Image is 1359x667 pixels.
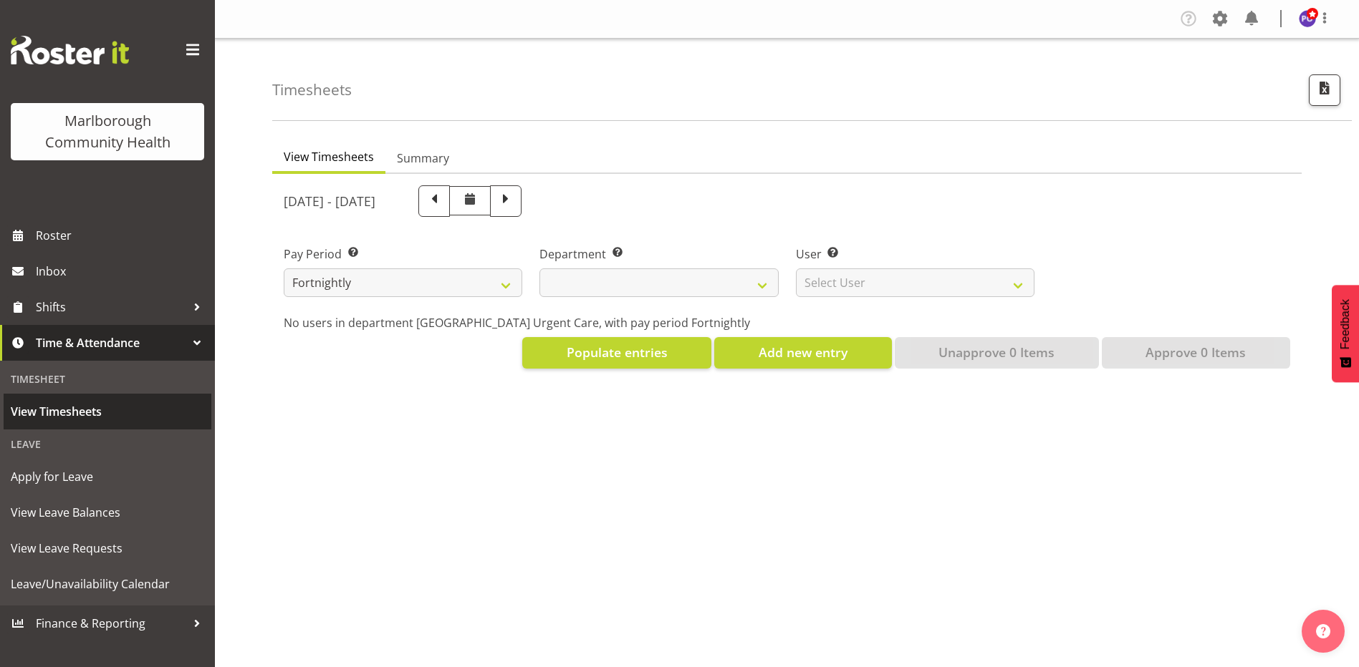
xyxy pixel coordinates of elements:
span: Feedback [1339,299,1352,349]
span: Summary [397,150,449,167]
p: No users in department [GEOGRAPHIC_DATA] Urgent Care, with pay period Fortnightly [284,314,1290,331]
a: Apply for Leave [4,459,211,495]
a: View Timesheets [4,394,211,429]
span: Time & Attendance [36,332,186,354]
img: payroll-officer11877.jpg [1299,10,1316,27]
a: Leave/Unavailability Calendar [4,566,211,602]
img: help-xxl-2.png [1316,624,1330,638]
span: Add new entry [759,343,847,361]
h5: [DATE] - [DATE] [284,193,375,209]
span: Finance & Reporting [36,613,186,634]
span: View Leave Balances [11,502,204,523]
span: Leave/Unavailability Calendar [11,573,204,595]
span: Shifts [36,296,186,318]
span: Roster [36,225,208,246]
label: User [796,245,1034,263]
img: Rosterit website logo [11,36,129,64]
button: Populate entries [522,337,711,369]
button: Unapprove 0 Items [895,337,1099,369]
button: Add new entry [714,337,891,369]
span: Inbox [36,261,208,282]
button: Feedback - Show survey [1332,285,1359,382]
a: View Leave Requests [4,530,211,566]
div: Marlborough Community Health [25,110,190,153]
span: Unapprove 0 Items [938,343,1055,361]
span: Populate entries [567,343,668,361]
a: View Leave Balances [4,495,211,530]
button: Approve 0 Items [1102,337,1290,369]
span: View Timesheets [11,401,204,422]
span: View Leave Requests [11,537,204,559]
div: Leave [4,429,211,459]
span: Apply for Leave [11,466,204,487]
div: Timesheet [4,364,211,394]
span: Approve 0 Items [1146,343,1246,361]
label: Pay Period [284,245,522,263]
h4: Timesheets [272,82,352,98]
span: View Timesheets [284,148,374,165]
button: Export CSV [1309,74,1340,106]
label: Department [539,245,778,263]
